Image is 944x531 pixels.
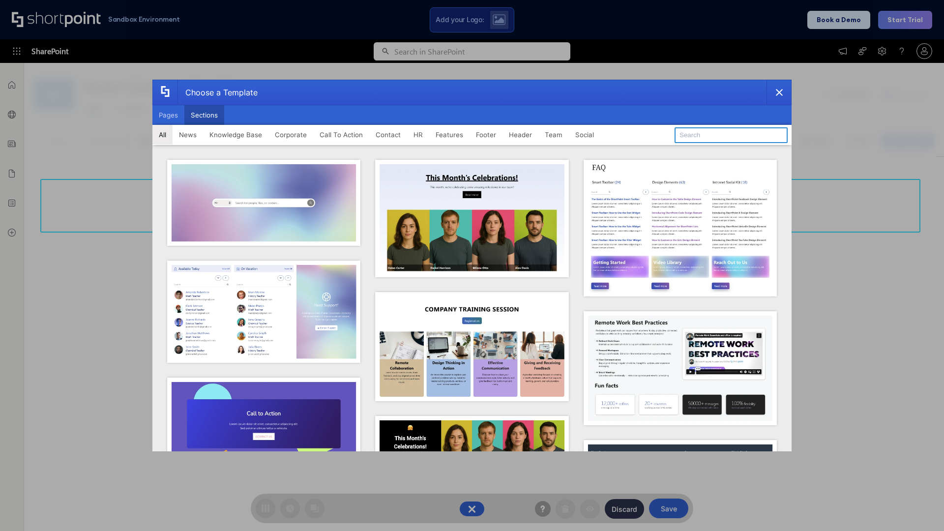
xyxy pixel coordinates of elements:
[152,125,173,145] button: All
[895,484,944,531] iframe: Chat Widget
[569,125,600,145] button: Social
[152,80,792,451] div: template selector
[369,125,407,145] button: Contact
[313,125,369,145] button: Call To Action
[502,125,538,145] button: Header
[268,125,313,145] button: Corporate
[173,125,203,145] button: News
[203,125,268,145] button: Knowledge Base
[407,125,429,145] button: HR
[152,105,184,125] button: Pages
[470,125,502,145] button: Footer
[429,125,470,145] button: Features
[675,127,788,143] input: Search
[177,80,258,105] div: Choose a Template
[184,105,224,125] button: Sections
[538,125,569,145] button: Team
